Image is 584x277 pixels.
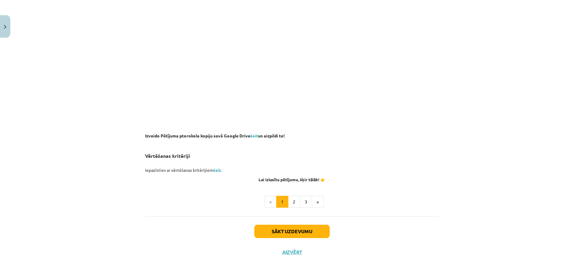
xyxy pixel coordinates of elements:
[276,196,288,208] button: 1
[312,196,324,208] button: »
[280,249,304,255] button: Aizvērt
[254,225,330,238] button: Sākt uzdevumu
[250,133,258,138] a: šeit
[145,153,190,159] b: Vērtēšanas kritēriji
[213,167,222,173] a: šeit.
[145,196,439,208] nav: Page navigation example
[4,25,6,29] img: icon-close-lesson-0947bae3869378f0d4975bcd49f059093ad1ed9edebbc8119c70593378902aed.svg
[145,133,285,138] strong: Izveido Pētījuma ptorokola kopiju savā Google Drive un aizpildi to!
[145,167,439,173] p: Iepazīsties ar vērtēšanas kritērijiem
[288,196,300,208] button: 2
[259,177,325,182] strong: Lai izlasītu pētījumu, šķir tālāk! 👉
[300,196,312,208] button: 3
